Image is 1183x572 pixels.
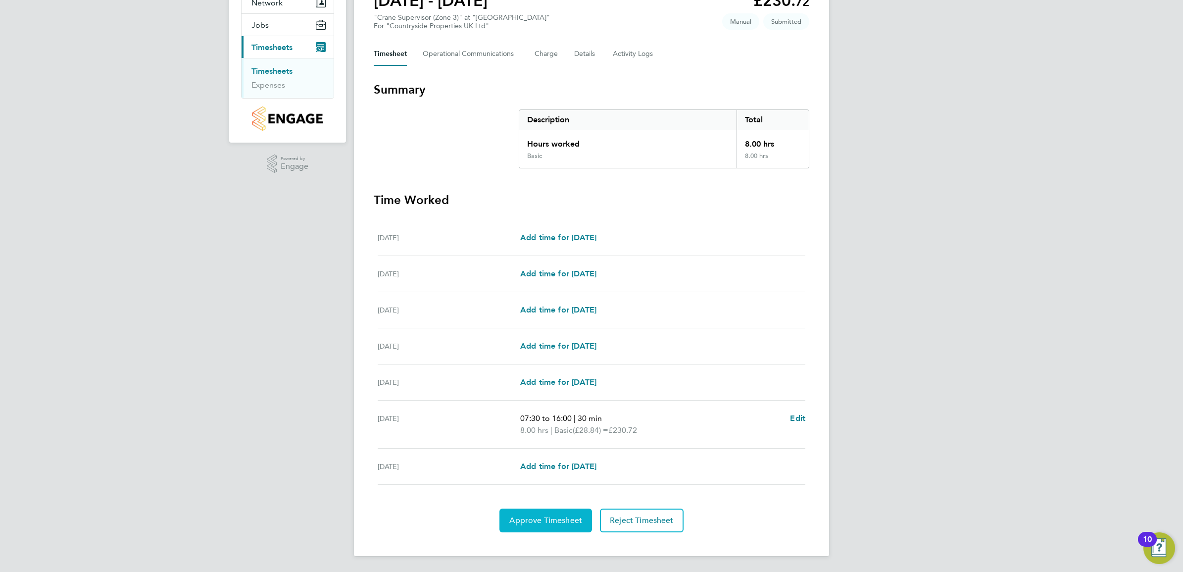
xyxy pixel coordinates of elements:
span: Engage [281,162,308,171]
span: (£28.84) = [573,425,608,435]
section: Timesheet [374,82,809,532]
a: Add time for [DATE] [520,340,596,352]
div: Description [519,110,737,130]
div: [DATE] [378,461,520,472]
div: Basic [527,152,542,160]
span: Approve Timesheet [509,516,582,525]
button: Timesheets [242,36,334,58]
button: Timesheet [374,42,407,66]
span: Add time for [DATE] [520,233,596,242]
span: Reject Timesheet [610,516,674,525]
span: Add time for [DATE] [520,462,596,471]
button: Operational Communications [423,42,519,66]
button: Approve Timesheet [499,509,592,532]
span: 8.00 hrs [520,425,548,435]
span: Add time for [DATE] [520,305,596,314]
div: Hours worked [519,130,737,152]
div: 10 [1143,539,1152,552]
span: £230.72 [608,425,637,435]
button: Open Resource Center, 10 new notifications [1143,532,1175,564]
a: Add time for [DATE] [520,304,596,316]
span: Edit [790,414,805,423]
span: Add time for [DATE] [520,341,596,351]
a: Timesheets [251,66,293,76]
div: [DATE] [378,232,520,244]
h3: Summary [374,82,809,98]
span: Add time for [DATE] [520,269,596,278]
button: Activity Logs [613,42,654,66]
button: Jobs [242,14,334,36]
img: countryside-properties-logo-retina.png [252,106,322,131]
span: This timesheet was manually created. [722,13,759,30]
div: [DATE] [378,340,520,352]
div: 8.00 hrs [737,130,809,152]
span: Timesheets [251,43,293,52]
h3: Time Worked [374,192,809,208]
div: Total [737,110,809,130]
span: Jobs [251,20,269,30]
button: Details [574,42,597,66]
div: [DATE] [378,304,520,316]
a: Edit [790,413,805,424]
div: [DATE] [378,376,520,388]
span: Basic [554,424,573,436]
a: Expenses [251,80,285,90]
a: Add time for [DATE] [520,376,596,388]
span: 07:30 to 16:00 [520,414,572,423]
a: Add time for [DATE] [520,461,596,472]
span: This timesheet is Submitted. [763,13,809,30]
div: Summary [519,109,809,168]
button: Reject Timesheet [600,509,684,532]
div: "Crane Supervisor (Zone 3)" at "[GEOGRAPHIC_DATA]" [374,13,550,30]
a: Add time for [DATE] [520,232,596,244]
div: [DATE] [378,268,520,280]
div: [DATE] [378,413,520,436]
span: | [550,425,552,435]
span: | [574,414,576,423]
a: Add time for [DATE] [520,268,596,280]
div: For "Countryside Properties UK Ltd" [374,22,550,30]
span: 30 min [578,414,602,423]
span: Powered by [281,155,308,163]
a: Powered byEngage [267,155,309,173]
span: Add time for [DATE] [520,377,596,387]
div: Timesheets [242,58,334,98]
div: 8.00 hrs [737,152,809,168]
button: Charge [535,42,558,66]
a: Go to home page [241,106,334,131]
